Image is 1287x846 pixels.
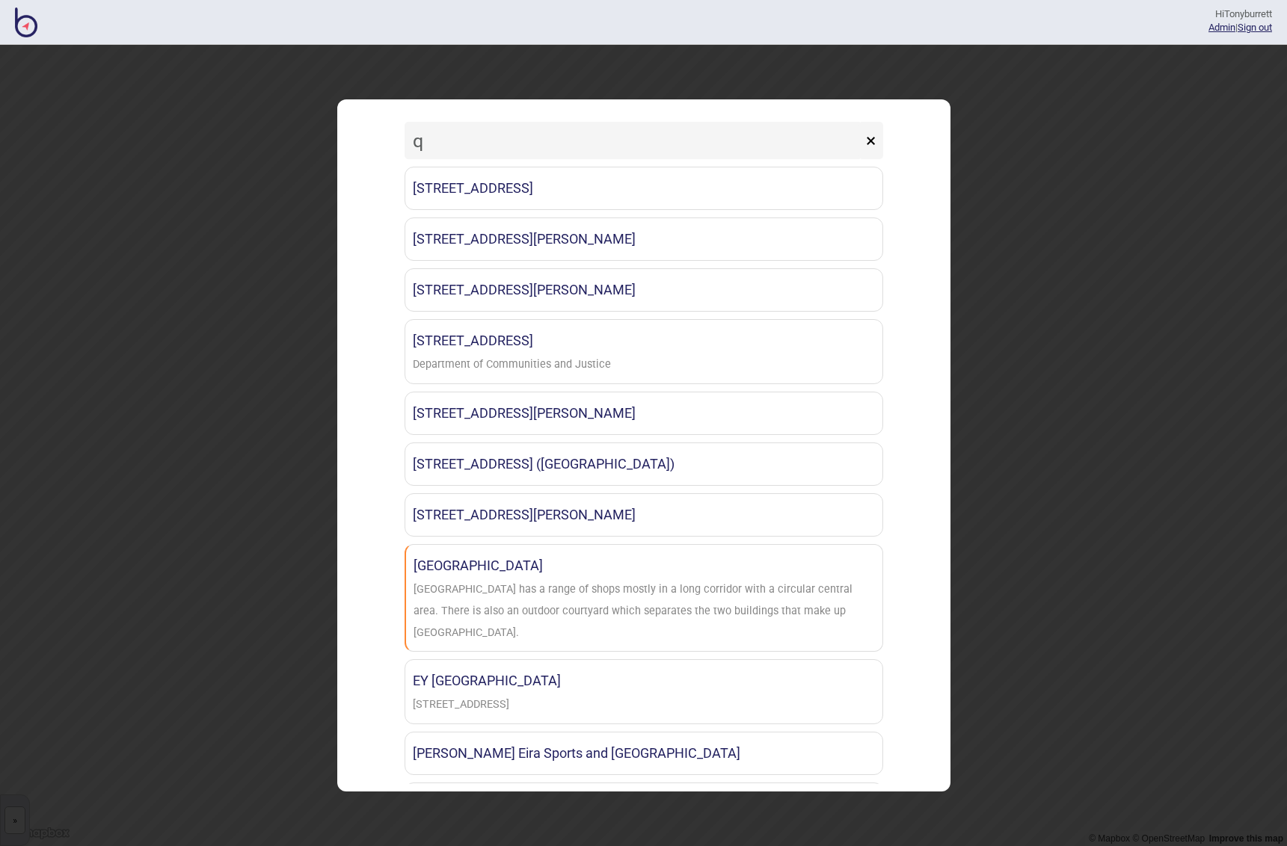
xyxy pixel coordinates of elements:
a: Admin [1208,22,1235,33]
div: Hi Tonyburrett [1208,7,1272,21]
a: [STREET_ADDRESS] [405,167,883,210]
img: BindiMaps CMS [15,7,37,37]
input: Search locations by tag + name [405,122,862,159]
a: Guide Dogs [GEOGRAPHIC_DATA] [405,782,883,826]
a: [GEOGRAPHIC_DATA][GEOGRAPHIC_DATA] has a range of shops mostly in a long corridor with a circular... [405,544,883,652]
div: Department of Communities and Justice [413,354,611,376]
div: 111 Eagle Street [413,694,509,716]
a: [STREET_ADDRESS] ([GEOGRAPHIC_DATA]) [405,442,883,486]
button: × [858,122,883,159]
button: Sign out [1238,22,1272,33]
a: [PERSON_NAME] Eira Sports and [GEOGRAPHIC_DATA] [405,732,883,775]
a: [STREET_ADDRESS][PERSON_NAME] [405,217,883,261]
a: EY [GEOGRAPHIC_DATA][STREET_ADDRESS] [405,659,883,724]
div: Barkly Square has a range of shops mostly in a long corridor with a circular central area. There ... [414,579,875,643]
a: [STREET_ADDRESS][PERSON_NAME] [405,268,883,312]
a: [STREET_ADDRESS]Department of Communities and Justice [405,319,883,384]
span: | [1208,22,1238,33]
a: [STREET_ADDRESS][PERSON_NAME] [405,493,883,537]
a: [STREET_ADDRESS][PERSON_NAME] [405,392,883,435]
